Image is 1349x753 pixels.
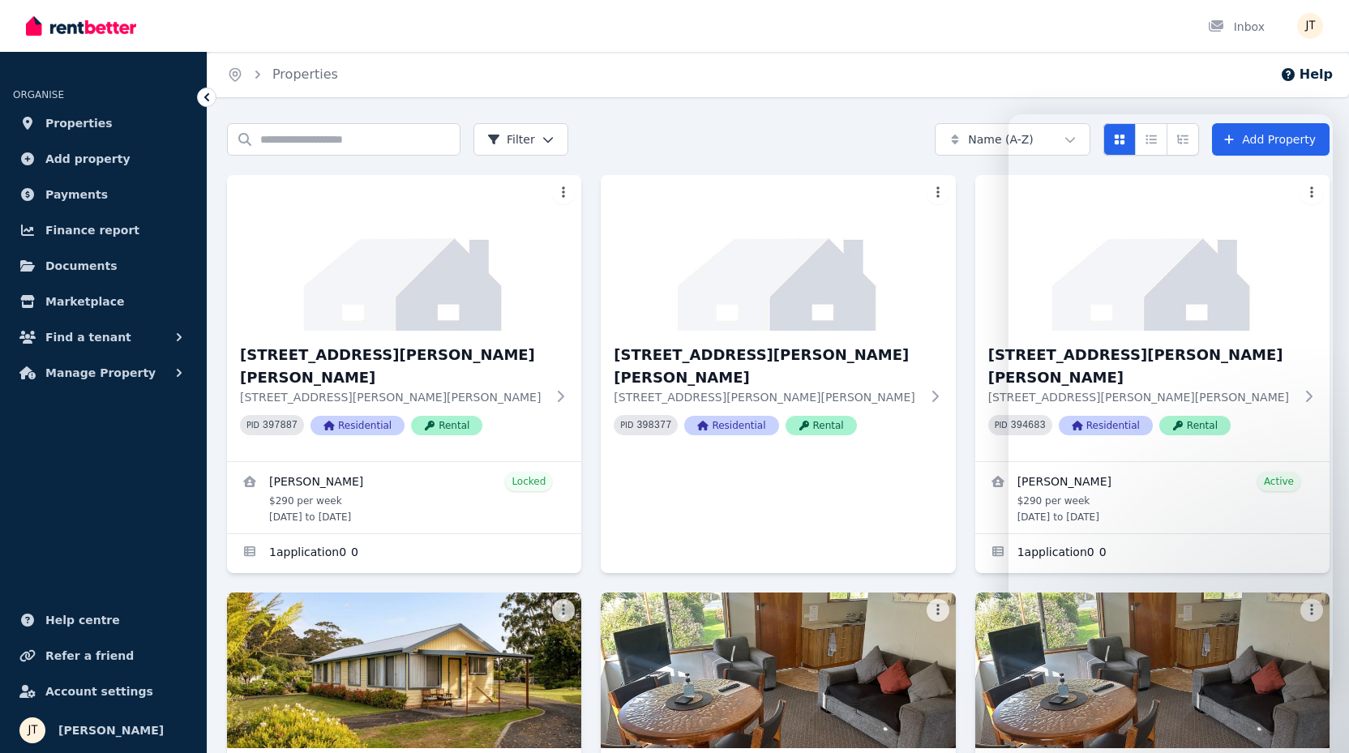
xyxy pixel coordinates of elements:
[975,175,1330,461] a: 4/21 Andrew St, Strahan[STREET_ADDRESS][PERSON_NAME][PERSON_NAME][STREET_ADDRESS][PERSON_NAME][PE...
[246,421,259,430] small: PID
[552,182,575,204] button: More options
[1294,698,1333,737] iframe: Intercom live chat
[19,717,45,743] img: Jamie Taylor
[473,123,568,156] button: Filter
[310,416,405,435] span: Residential
[988,389,1294,405] p: [STREET_ADDRESS][PERSON_NAME][PERSON_NAME]
[13,604,194,636] a: Help centre
[45,363,156,383] span: Manage Property
[263,420,298,431] code: 397887
[636,420,671,431] code: 398377
[487,131,535,148] span: Filter
[13,285,194,318] a: Marketplace
[58,721,164,740] span: [PERSON_NAME]
[975,175,1330,331] img: 4/21 Andrew St, Strahan
[620,421,633,430] small: PID
[240,344,546,389] h3: [STREET_ADDRESS][PERSON_NAME][PERSON_NAME]
[26,14,136,38] img: RentBetter
[1009,114,1333,685] iframe: Intercom live chat
[13,178,194,211] a: Payments
[995,421,1008,430] small: PID
[45,292,124,311] span: Marketplace
[13,640,194,672] a: Refer a friend
[13,357,194,389] button: Manage Property
[684,416,778,435] span: Residential
[13,107,194,139] a: Properties
[45,256,118,276] span: Documents
[45,149,131,169] span: Add property
[927,599,949,622] button: More options
[935,123,1090,156] button: Name (A-Z)
[601,593,955,748] img: 6/21 Andrew St, Strahan
[968,131,1034,148] span: Name (A-Z)
[13,321,194,353] button: Find a tenant
[1208,19,1265,35] div: Inbox
[601,175,955,461] a: 3/21 Andrew St, Strahan[STREET_ADDRESS][PERSON_NAME][PERSON_NAME][STREET_ADDRESS][PERSON_NAME][PE...
[45,113,113,133] span: Properties
[13,250,194,282] a: Documents
[227,462,581,533] a: View details for Alexandre Flaschner
[614,389,919,405] p: [STREET_ADDRESS][PERSON_NAME][PERSON_NAME]
[227,593,581,748] img: 5/21 Andrew St, Strahan
[927,182,949,204] button: More options
[1297,13,1323,39] img: Jamie Taylor
[272,66,338,82] a: Properties
[13,143,194,175] a: Add property
[975,534,1330,573] a: Applications for 4/21 Andrew St, Strahan
[227,175,581,461] a: 2/21 Andrew St, Strahan[STREET_ADDRESS][PERSON_NAME][PERSON_NAME][STREET_ADDRESS][PERSON_NAME][PE...
[552,599,575,622] button: More options
[13,675,194,708] a: Account settings
[13,89,64,101] span: ORGANISE
[975,593,1330,748] img: 7/21 Andrew St, Strahan
[208,52,358,97] nav: Breadcrumb
[1280,65,1333,84] button: Help
[45,220,139,240] span: Finance report
[227,534,581,573] a: Applications for 2/21 Andrew St, Strahan
[45,327,131,347] span: Find a tenant
[45,610,120,630] span: Help centre
[13,214,194,246] a: Finance report
[786,416,857,435] span: Rental
[227,175,581,331] img: 2/21 Andrew St, Strahan
[240,389,546,405] p: [STREET_ADDRESS][PERSON_NAME][PERSON_NAME]
[601,175,955,331] img: 3/21 Andrew St, Strahan
[614,344,919,389] h3: [STREET_ADDRESS][PERSON_NAME][PERSON_NAME]
[988,344,1294,389] h3: [STREET_ADDRESS][PERSON_NAME][PERSON_NAME]
[411,416,482,435] span: Rental
[45,646,134,665] span: Refer a friend
[975,462,1330,533] a: View details for Dimity Williams
[45,682,153,701] span: Account settings
[45,185,108,204] span: Payments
